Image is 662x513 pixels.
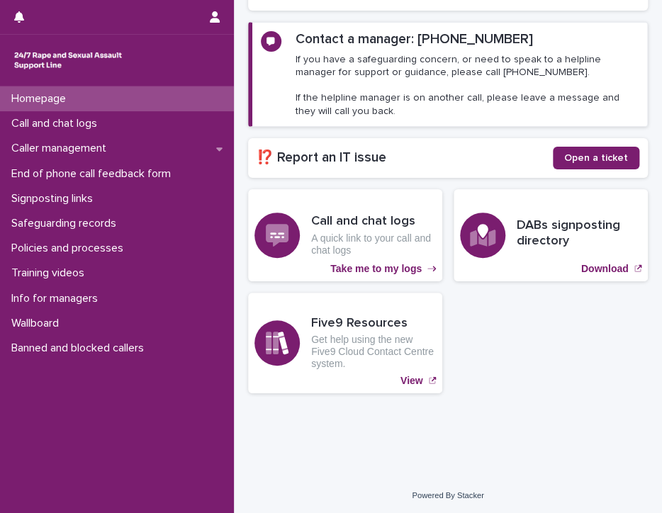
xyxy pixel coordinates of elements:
[311,232,436,256] p: A quick link to your call and chat logs
[6,266,96,280] p: Training videos
[257,150,553,166] h2: ⁉️ Report an IT issue
[311,214,436,230] h3: Call and chat logs
[6,192,104,205] p: Signposting links
[553,147,639,169] a: Open a ticket
[311,316,436,332] h3: Five9 Resources
[248,293,442,393] a: View
[412,491,483,500] a: Powered By Stacker
[6,142,118,155] p: Caller management
[6,317,70,330] p: Wallboard
[6,292,109,305] p: Info for managers
[6,117,108,130] p: Call and chat logs
[517,218,641,249] h3: DABs signposting directory
[581,263,629,275] p: Download
[564,153,628,163] span: Open a ticket
[454,189,648,281] a: Download
[311,334,436,369] p: Get help using the new Five9 Cloud Contact Centre system.
[296,53,639,118] p: If you have a safeguarding concern, or need to speak to a helpline manager for support or guidanc...
[400,375,423,387] p: View
[6,167,182,181] p: End of phone call feedback form
[330,263,422,275] p: Take me to my logs
[248,189,442,281] a: Take me to my logs
[296,31,533,47] h2: Contact a manager: [PHONE_NUMBER]
[6,342,155,355] p: Banned and blocked callers
[6,217,128,230] p: Safeguarding records
[11,46,125,74] img: rhQMoQhaT3yELyF149Cw
[6,242,135,255] p: Policies and processes
[6,92,77,106] p: Homepage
